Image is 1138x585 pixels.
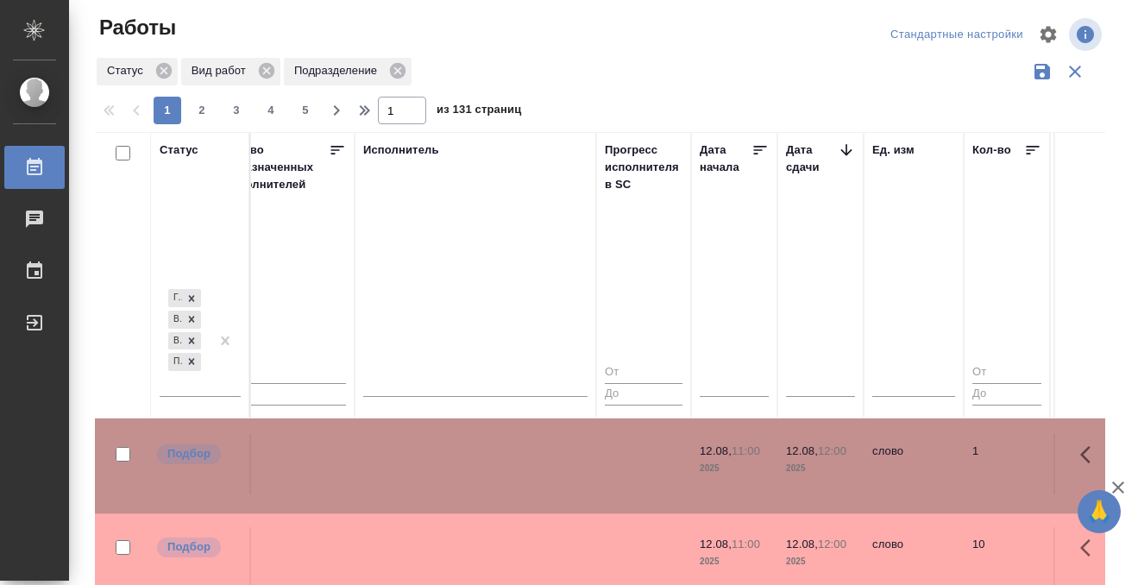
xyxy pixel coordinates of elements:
div: Статус [97,58,178,85]
p: 11:00 [732,444,760,457]
div: Готов к работе, В работе, В ожидании, Подбор [167,330,203,352]
div: Дата начала [700,142,751,176]
span: из 131 страниц [437,99,521,124]
div: Готов к работе, В работе, В ожидании, Подбор [167,309,203,330]
span: 🙏 [1085,494,1114,530]
input: До [972,383,1041,405]
p: 12.08, [700,444,732,457]
p: 11:00 [732,538,760,550]
p: Подбор [167,538,211,556]
td: 0 [217,434,355,494]
p: 12.08, [786,538,818,550]
div: Готов к работе, В работе, В ожидании, Подбор [167,351,203,373]
button: 🙏 [1078,490,1121,533]
button: Сбросить фильтры [1059,55,1091,88]
p: 12:00 [818,444,846,457]
p: Подразделение [294,62,383,79]
div: Подбор [168,353,182,371]
div: split button [886,22,1028,48]
p: 2025 [786,553,855,570]
div: Кол-во [972,142,1011,159]
td: 1 [964,434,1050,494]
input: До [225,383,346,405]
div: Кол-во неназначенных исполнителей [225,142,329,193]
input: От [225,362,346,384]
p: 2025 [786,460,855,477]
button: 4 [257,97,285,124]
button: 5 [292,97,319,124]
span: 5 [292,102,319,119]
button: Здесь прячутся важные кнопки [1070,434,1111,475]
span: 4 [257,102,285,119]
div: Подразделение [284,58,412,85]
p: 12:00 [818,538,846,550]
div: Прогресс исполнителя в SC [605,142,682,193]
div: Можно подбирать исполнителей [155,536,241,559]
td: 0 [1050,434,1136,494]
div: Готов к работе [168,289,182,307]
span: Работы [95,14,176,41]
p: Статус [107,62,149,79]
div: Ед. изм [872,142,915,159]
span: 2 [188,102,216,119]
span: Настроить таблицу [1028,14,1069,55]
button: Здесь прячутся важные кнопки [1070,527,1111,569]
button: Сохранить фильтры [1026,55,1059,88]
p: 2025 [700,460,769,477]
div: Готов к работе, В работе, В ожидании, Подбор [167,287,203,309]
p: Подбор [167,445,211,462]
div: Статус [160,142,198,159]
span: Посмотреть информацию [1069,18,1105,51]
input: От [605,362,682,384]
td: слово [864,434,964,494]
div: Можно подбирать исполнителей [155,443,241,466]
button: 2 [188,97,216,124]
span: 3 [223,102,250,119]
p: 12.08, [700,538,732,550]
div: Вид работ [181,58,280,85]
div: В ожидании [168,332,182,350]
input: От [972,362,1041,384]
div: Дата сдачи [786,142,838,176]
input: До [605,383,682,405]
div: Исполнитель [363,142,439,159]
p: 12.08, [786,444,818,457]
div: В работе [168,311,182,329]
p: 2025 [700,553,769,570]
button: 3 [223,97,250,124]
p: Вид работ [192,62,252,79]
